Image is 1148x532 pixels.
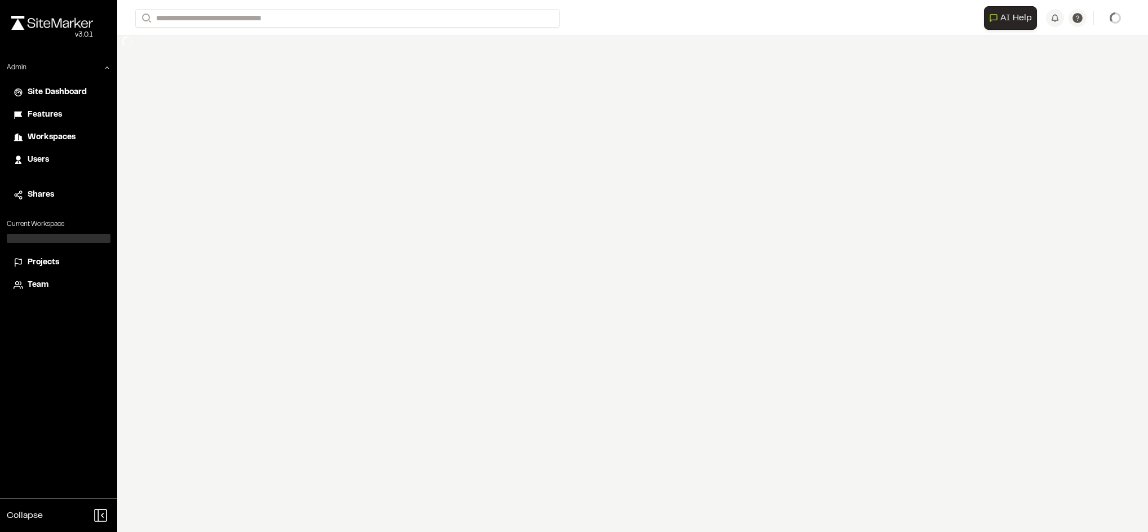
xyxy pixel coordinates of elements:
[984,6,1037,30] button: Open AI Assistant
[28,86,87,99] span: Site Dashboard
[1000,11,1032,25] span: AI Help
[14,109,104,121] a: Features
[984,6,1041,30] div: Open AI Assistant
[28,154,49,166] span: Users
[28,109,62,121] span: Features
[28,189,54,201] span: Shares
[14,154,104,166] a: Users
[14,86,104,99] a: Site Dashboard
[11,16,93,30] img: rebrand.png
[28,279,48,291] span: Team
[135,9,156,28] button: Search
[14,279,104,291] a: Team
[11,30,93,40] div: Oh geez...please don't...
[28,256,59,269] span: Projects
[14,256,104,269] a: Projects
[28,131,76,144] span: Workspaces
[7,63,26,73] p: Admin
[7,219,110,229] p: Current Workspace
[14,189,104,201] a: Shares
[14,131,104,144] a: Workspaces
[7,509,43,522] span: Collapse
